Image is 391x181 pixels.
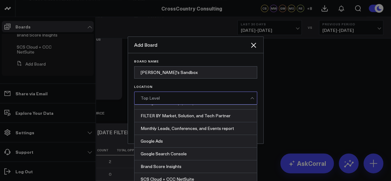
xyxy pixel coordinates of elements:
[134,85,257,88] label: Location
[134,135,257,148] div: Google Ads
[134,41,250,48] div: Add Board
[141,96,250,101] div: Top Level
[134,110,257,122] div: FILTER BY Market, Solution, and Tech Partner
[134,160,257,173] div: Brand Score Insights
[134,122,257,135] div: Monthly Leads, Conferences, and Events report
[134,66,257,79] input: New Board
[134,148,257,160] div: Google Search Console
[134,59,257,63] label: Board Name
[250,41,257,49] button: Close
